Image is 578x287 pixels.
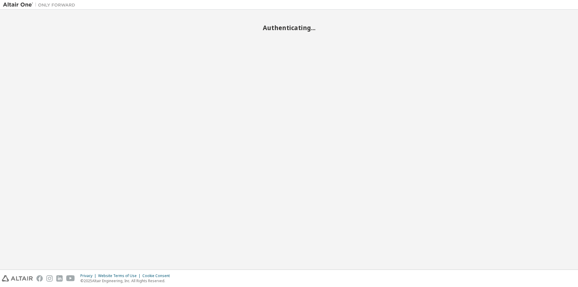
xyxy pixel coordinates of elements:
[2,275,33,282] img: altair_logo.svg
[98,273,142,278] div: Website Terms of Use
[56,275,63,282] img: linkedin.svg
[3,24,575,32] h2: Authenticating...
[46,275,53,282] img: instagram.svg
[142,273,173,278] div: Cookie Consent
[3,2,78,8] img: Altair One
[66,275,75,282] img: youtube.svg
[80,273,98,278] div: Privacy
[36,275,43,282] img: facebook.svg
[80,278,173,283] p: © 2025 Altair Engineering, Inc. All Rights Reserved.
